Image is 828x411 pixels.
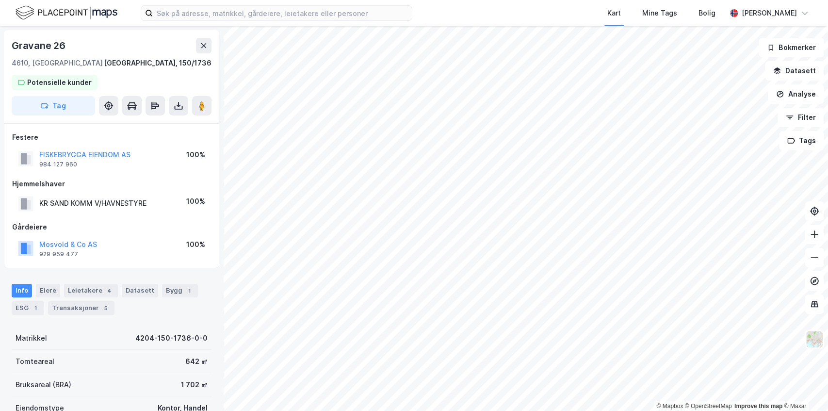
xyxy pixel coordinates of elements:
[779,364,828,411] div: Kontrollprogram for chat
[64,284,118,297] div: Leietakere
[768,84,824,104] button: Analyse
[186,239,205,250] div: 100%
[135,332,208,344] div: 4204-150-1736-0-0
[181,379,208,391] div: 1 702 ㎡
[16,379,71,391] div: Bruksareal (BRA)
[184,286,194,296] div: 1
[39,197,146,209] div: KR SAND KOMM V/HAVNESTYRE
[39,161,77,168] div: 984 127 960
[12,301,44,315] div: ESG
[186,149,205,161] div: 100%
[734,403,782,410] a: Improve this map
[186,196,205,207] div: 100%
[779,364,828,411] iframe: Chat Widget
[31,303,40,313] div: 1
[48,301,114,315] div: Transaksjoner
[805,330,824,348] img: Z
[185,356,208,367] div: 642 ㎡
[12,284,32,297] div: Info
[27,77,92,88] div: Potensielle kunder
[153,6,412,20] input: Søk på adresse, matrikkel, gårdeiere, leietakere eller personer
[12,38,67,53] div: Gravane 26
[16,356,54,367] div: Tomteareal
[16,332,47,344] div: Matrikkel
[607,7,621,19] div: Kart
[778,108,824,127] button: Filter
[162,284,198,297] div: Bygg
[12,132,211,143] div: Festere
[759,38,824,57] button: Bokmerker
[101,303,111,313] div: 5
[12,178,211,190] div: Hjemmelshaver
[104,57,211,69] div: [GEOGRAPHIC_DATA], 150/1736
[36,284,60,297] div: Eiere
[742,7,797,19] div: [PERSON_NAME]
[12,96,95,115] button: Tag
[39,250,78,258] div: 929 959 477
[685,403,732,410] a: OpenStreetMap
[642,7,677,19] div: Mine Tags
[104,286,114,296] div: 4
[656,403,683,410] a: Mapbox
[16,4,117,21] img: logo.f888ab2527a4732fd821a326f86c7f29.svg
[765,61,824,81] button: Datasett
[122,284,158,297] div: Datasett
[12,57,103,69] div: 4610, [GEOGRAPHIC_DATA]
[698,7,715,19] div: Bolig
[779,131,824,150] button: Tags
[12,221,211,233] div: Gårdeiere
